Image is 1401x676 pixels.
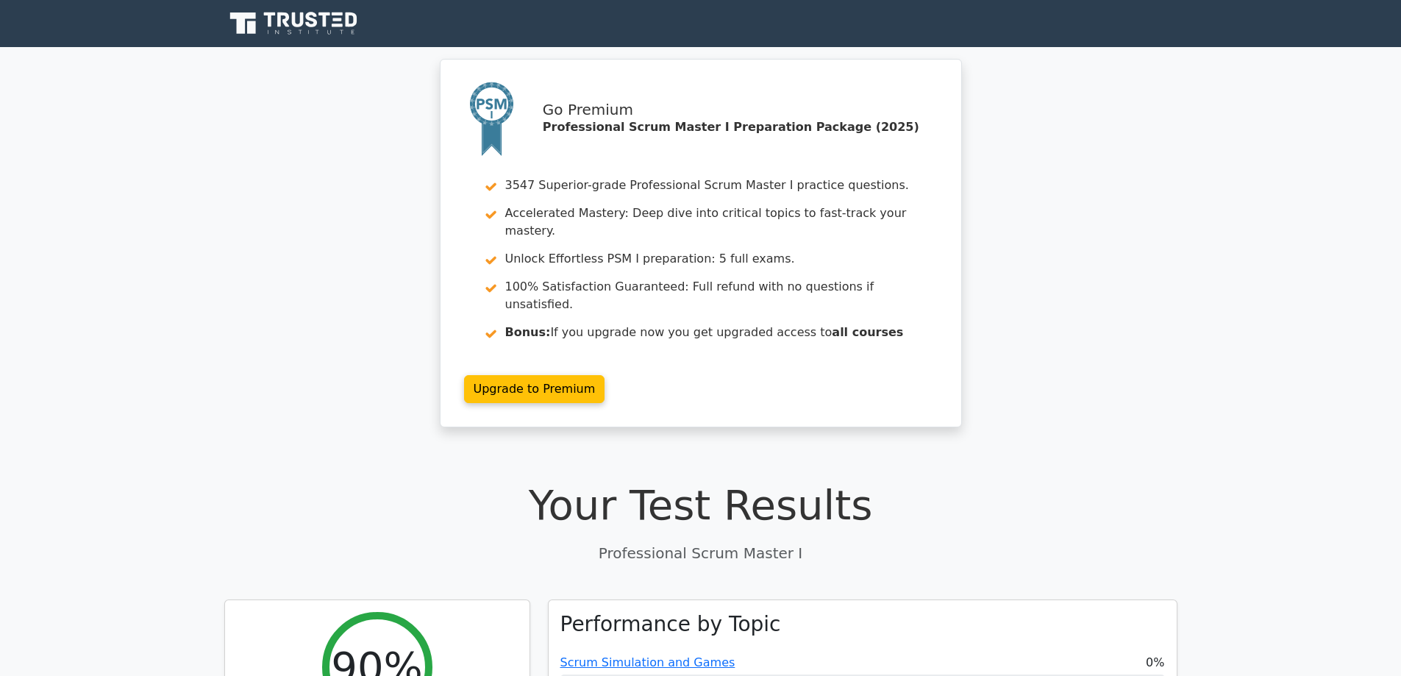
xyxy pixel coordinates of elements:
a: Scrum Simulation and Games [560,655,735,669]
h3: Performance by Topic [560,612,781,637]
span: 0% [1146,654,1164,672]
p: Professional Scrum Master I [224,542,1177,564]
h1: Your Test Results [224,480,1177,530]
a: Upgrade to Premium [464,375,605,403]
